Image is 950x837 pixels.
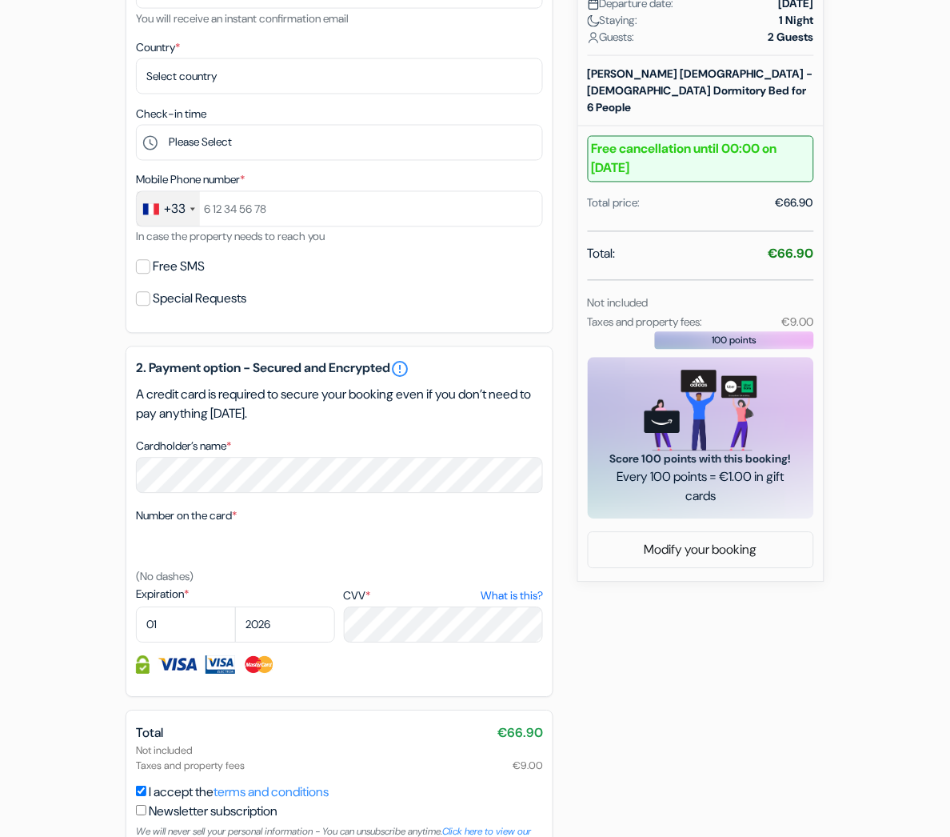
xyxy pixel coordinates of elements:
a: What is this? [481,588,543,605]
strong: 1 Night [780,12,814,29]
label: Number on the card [136,508,237,525]
div: France: +33 [137,192,200,226]
span: Every 100 points = €1.00 in gift cards [607,468,795,507]
a: Modify your booking [589,535,813,566]
img: moon.svg [588,15,600,27]
span: €66.90 [497,724,543,743]
strong: 2 Guests [768,29,814,46]
label: Free SMS [153,256,205,278]
img: Master Card [243,656,276,675]
b: [PERSON_NAME] [DEMOGRAPHIC_DATA] - [DEMOGRAPHIC_DATA] Dormitory Bed for 6 People [588,66,813,114]
label: Cardholder’s name [136,439,231,455]
small: Not included [588,296,649,310]
label: Check-in time [136,106,206,122]
a: error_outline [390,360,409,379]
input: 6 12 34 56 78 [136,191,543,227]
label: Country [136,39,180,56]
small: In case the property needs to reach you [136,230,325,244]
img: Visa Electron [206,656,234,675]
img: user_icon.svg [588,32,600,44]
span: Total: [588,245,616,264]
div: Not included Taxes and property fees [136,743,543,774]
img: gift_card_hero_new.png [645,370,757,451]
span: Total [136,725,163,742]
span: Guests: [588,29,635,46]
label: Expiration [136,587,335,603]
small: Taxes and property fees: [588,315,703,330]
span: Score 100 points with this booking! [607,451,795,468]
p: A credit card is required to secure your booking even if you don’t need to pay anything [DATE]. [136,386,543,424]
div: Total price: [588,195,641,212]
strong: €66.90 [768,246,814,262]
label: Newsletter subscription [149,803,277,822]
small: €9.00 [782,315,814,330]
span: €9.00 [513,759,543,774]
img: Credit card information fully secured and encrypted [136,656,150,675]
div: €66.90 [776,195,814,212]
label: CVV [344,588,543,605]
small: You will receive an instant confirmation email [136,11,349,26]
a: terms and conditions [214,784,329,801]
span: Staying: [588,12,638,29]
div: +33 [164,200,186,219]
label: Mobile Phone number [136,172,245,189]
label: Special Requests [153,288,246,310]
h5: 2. Payment option - Secured and Encrypted [136,360,543,379]
label: I accept the [149,783,329,803]
b: Free cancellation until 00:00 on [DATE] [588,136,814,182]
span: 100 points [712,334,757,348]
img: Visa [158,656,198,675]
small: (No dashes) [136,570,194,584]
